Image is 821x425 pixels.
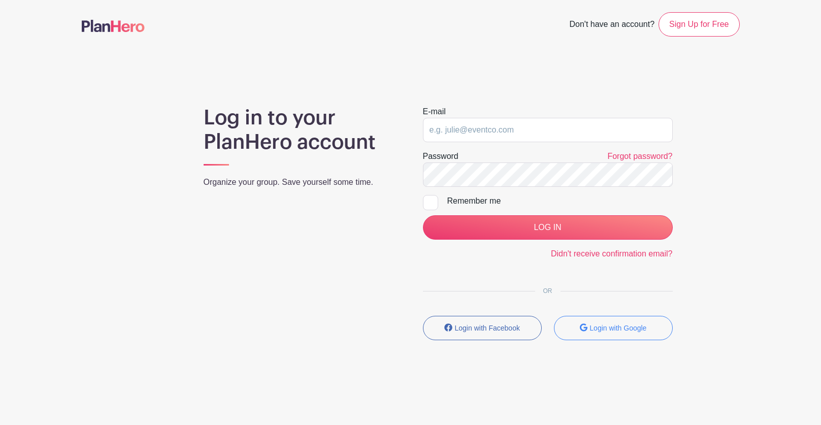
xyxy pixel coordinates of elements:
[82,20,145,32] img: logo-507f7623f17ff9eddc593b1ce0a138ce2505c220e1c5a4e2b4648c50719b7d32.svg
[554,316,673,340] button: Login with Google
[659,12,739,37] a: Sign Up for Free
[607,152,672,160] a: Forgot password?
[423,106,446,118] label: E-mail
[204,176,399,188] p: Organize your group. Save yourself some time.
[535,287,561,295] span: OR
[569,14,654,37] span: Don't have an account?
[589,324,646,332] small: Login with Google
[447,195,673,207] div: Remember me
[423,118,673,142] input: e.g. julie@eventco.com
[204,106,399,154] h1: Log in to your PlanHero account
[423,150,458,162] label: Password
[423,215,673,240] input: LOG IN
[455,324,520,332] small: Login with Facebook
[551,249,673,258] a: Didn't receive confirmation email?
[423,316,542,340] button: Login with Facebook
